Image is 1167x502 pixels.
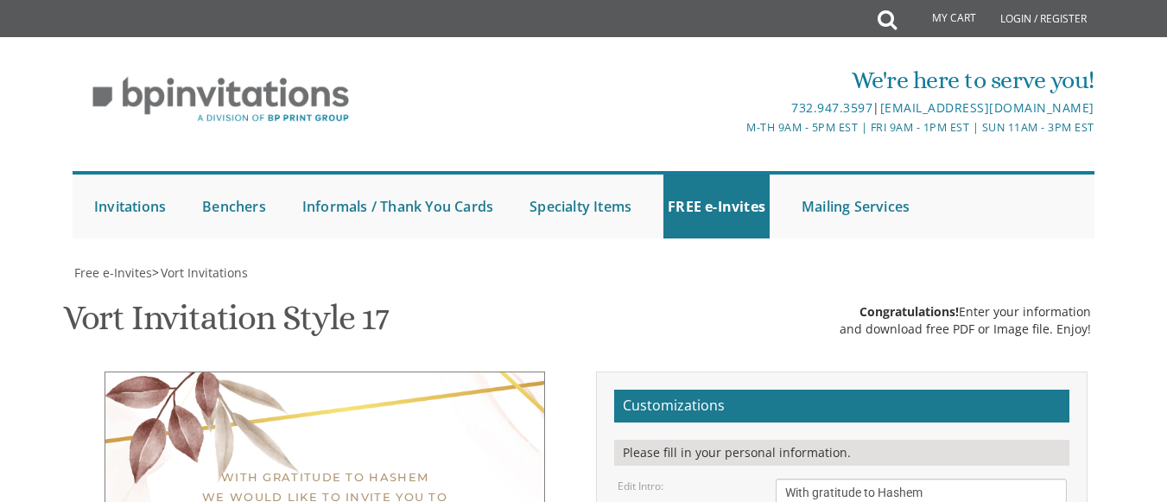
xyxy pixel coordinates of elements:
[414,98,1094,118] div: |
[895,2,988,36] a: My Cart
[791,99,872,116] a: 732.947.3597
[90,175,170,238] a: Invitations
[859,303,959,320] span: Congratulations!
[618,479,663,493] label: Edit Intro:
[663,175,770,238] a: FREE e-Invites
[614,440,1069,466] div: Please fill in your personal information.
[161,264,248,281] span: Vort Invitations
[840,303,1091,321] div: Enter your information
[1094,433,1150,485] iframe: chat widget
[614,390,1069,423] h2: Customizations
[152,264,248,281] span: >
[63,299,389,350] h1: Vort Invitation Style 17
[414,63,1094,98] div: We're here to serve you!
[797,175,914,238] a: Mailing Services
[880,99,1094,116] a: [EMAIL_ADDRESS][DOMAIN_NAME]
[159,264,248,281] a: Vort Invitations
[525,175,636,238] a: Specialty Items
[73,64,369,136] img: BP Invitation Loft
[198,175,270,238] a: Benchers
[74,264,152,281] span: Free e-Invites
[73,264,152,281] a: Free e-Invites
[414,118,1094,137] div: M-Th 9am - 5pm EST | Fri 9am - 1pm EST | Sun 11am - 3pm EST
[840,321,1091,338] div: and download free PDF or Image file. Enjoy!
[298,175,498,238] a: Informals / Thank You Cards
